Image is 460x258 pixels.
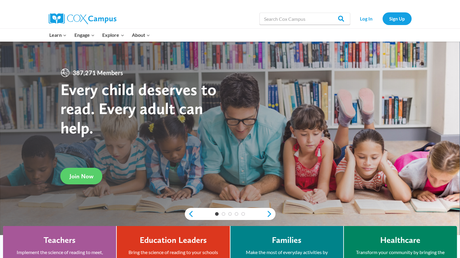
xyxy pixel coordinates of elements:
a: next [266,210,276,218]
span: Engage [74,31,95,39]
h4: Teachers [44,235,76,245]
h4: Healthcare [380,235,420,245]
span: Join Now [70,173,93,180]
a: 3 [228,212,232,216]
a: previous [185,210,194,218]
img: Cox Campus [49,13,116,24]
a: 5 [241,212,245,216]
span: 387,271 Members [70,68,126,78]
span: About [132,31,150,39]
h4: Families [272,235,302,245]
nav: Primary Navigation [46,29,154,41]
a: 4 [235,212,238,216]
a: 2 [222,212,225,216]
nav: Secondary Navigation [353,12,412,25]
input: Search Cox Campus [259,13,350,25]
h4: Education Leaders [140,235,207,245]
strong: Every child deserves to read. Every adult can help. [60,80,217,137]
span: Learn [49,31,67,39]
a: 1 [215,212,219,216]
a: Log In [353,12,380,25]
a: Sign Up [383,12,412,25]
a: Join Now [60,168,103,184]
div: content slider buttons [185,208,276,220]
span: Explore [102,31,124,39]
